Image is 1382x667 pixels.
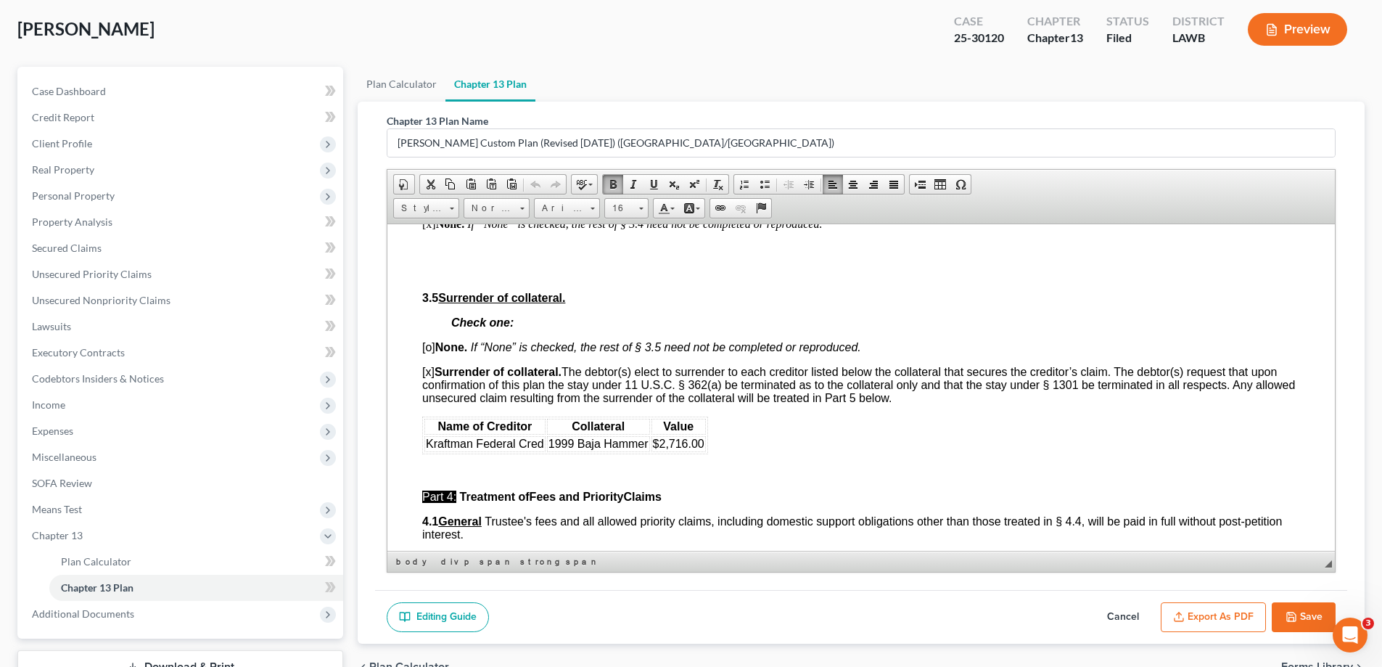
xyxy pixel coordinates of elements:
span: Secured Claims [32,242,102,254]
span: $2,716.00 [266,213,317,226]
a: Justify [884,175,904,194]
input: Enter name... [387,129,1335,157]
a: strong element [517,555,562,569]
a: SOFA Review [20,470,343,496]
span: Means Test [32,503,82,515]
span: Expenses [32,425,73,437]
span: Real Property [32,163,94,176]
span: Part 4: [35,266,69,279]
span: [PERSON_NAME] [17,18,155,39]
span: Additional Documents [32,607,134,620]
a: Insert/Remove Numbered List [734,175,754,194]
a: Insert Page Break for Printing [910,175,930,194]
a: Insert Special Character [950,175,971,194]
strong: None. [48,117,80,129]
div: Chapter [1027,13,1083,30]
a: Chapter 13 Plan [445,67,535,102]
span: Chapter 13 Plan [61,581,133,594]
a: Unsecured Nonpriority Claims [20,287,343,314]
a: Link [710,199,731,218]
a: Decrease Indent [778,175,799,194]
span: [o] [35,117,474,129]
span: Resize [1325,560,1332,568]
span: Fees and Priority [142,266,236,279]
span: Chapter 13 [32,529,83,541]
span: Normal [464,199,515,218]
span: Name of Creditor [50,196,144,208]
span: 3 [1362,618,1374,629]
div: Status [1106,13,1149,30]
u: Surrender of collateral. [51,67,178,80]
a: Property Analysis [20,209,343,235]
span: Unsecured Priority Claims [32,268,152,280]
button: Save [1272,602,1336,633]
span: 4.1 [35,291,97,303]
a: Align Right [863,175,884,194]
a: Undo [525,175,546,194]
span: Lawsuits [32,320,71,332]
a: Spell Checker [572,175,597,194]
a: Align Left [823,175,843,194]
button: Preview [1248,13,1347,46]
a: Italic [623,175,643,194]
a: Remove Format [708,175,728,194]
a: Lawsuits [20,314,343,340]
a: Bold [603,175,623,194]
a: Unsecured Priority Claims [20,261,343,287]
div: Filed [1106,30,1149,46]
button: Cancel [1091,602,1155,633]
a: Unlink [731,199,751,218]
a: Paste [461,175,481,194]
a: Paste as plain text [481,175,501,194]
a: Background Color [679,199,704,218]
a: p element [461,555,475,569]
a: Styles [393,198,459,218]
span: Credit Report [32,111,94,123]
a: 16 [604,198,649,218]
a: Credit Report [20,105,343,131]
span: Client Profile [32,137,92,150]
a: Table [930,175,950,194]
a: span element [477,555,516,569]
a: Cut [420,175,440,194]
a: span element [563,555,602,569]
a: Underline [643,175,664,194]
a: Increase Indent [799,175,819,194]
div: District [1172,13,1225,30]
a: Secured Claims [20,235,343,261]
a: Plan Calculator [358,67,445,102]
span: Unsecured Nonpriority Claims [32,294,170,306]
iframe: Rich Text Editor, document-ckeditor [387,224,1335,551]
a: div element [438,555,460,569]
span: [x] The debtor(s) elect to surrender to each creditor listed below the collateral that secures th... [35,142,908,180]
span: Miscellaneous [32,451,96,463]
span: Property Analysis [32,216,112,228]
a: Subscript [664,175,684,194]
span: Income [32,398,65,411]
a: Chapter 13 Plan [49,575,343,601]
a: Superscript [684,175,704,194]
span: Collateral [184,196,237,208]
iframe: Intercom live chat [1333,618,1367,652]
a: Editing Guide [387,602,489,633]
span: 16 [605,199,634,218]
span: Plan Calculator [61,555,131,568]
span: Arial [535,199,585,218]
div: Chapter [1027,30,1083,46]
a: Case Dashboard [20,78,343,105]
span: Kraftman Federal Cred [38,213,157,226]
span: Treatment of [73,266,142,279]
a: Document Properties [394,175,414,194]
a: Normal [464,198,530,218]
label: Chapter 13 Plan Name [387,113,488,128]
span: Value [276,196,306,208]
div: Case [954,13,1004,30]
span: Personal Property [32,189,115,202]
div: LAWB [1172,30,1225,46]
span: Codebtors Insiders & Notices [32,372,164,385]
span: Case Dashboard [32,85,106,97]
button: Export as PDF [1161,602,1266,633]
a: Arial [534,198,600,218]
span: SOFA Review [32,477,92,489]
i: If “None” is checked, the rest of § 3.5 need not be completed or reproduced. [83,117,474,129]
